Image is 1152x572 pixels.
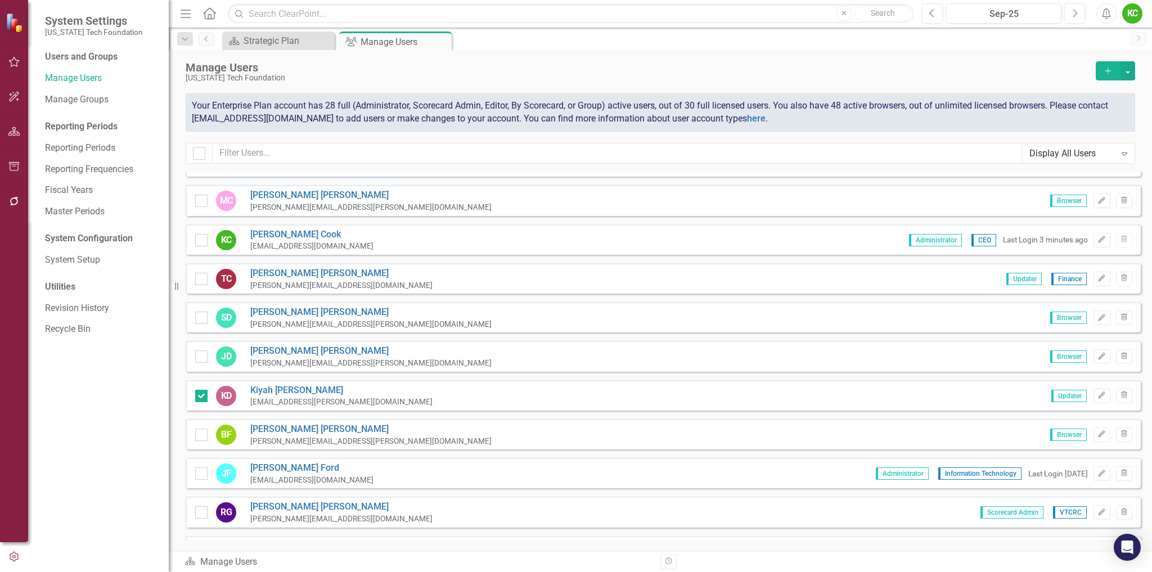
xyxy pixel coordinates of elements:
[45,120,157,133] div: Reporting Periods
[45,142,157,155] a: Reporting Periods
[1051,390,1087,402] span: Updater
[186,74,1090,82] div: [US_STATE] Tech Foundation
[250,189,492,202] a: [PERSON_NAME] [PERSON_NAME]
[361,35,449,49] div: Manage Users
[225,34,332,48] a: Strategic Plan
[250,423,492,436] a: [PERSON_NAME] [PERSON_NAME]
[854,6,911,21] button: Search
[45,184,157,197] a: Fiscal Years
[250,228,373,241] a: [PERSON_NAME] Cook
[1050,429,1087,441] span: Browser
[938,467,1021,480] span: Information Technology
[45,232,157,245] div: System Configuration
[45,323,157,336] a: Recycle Bin
[6,12,25,32] img: ClearPoint Strategy
[1122,3,1142,24] button: KC
[1003,235,1088,245] div: Last Login 3 minutes ago
[971,234,996,246] span: CEO
[45,205,157,218] a: Master Periods
[876,467,929,480] span: Administrator
[1029,147,1115,160] div: Display All Users
[212,143,1022,164] input: Filter Users...
[244,34,332,48] div: Strategic Plan
[1053,506,1087,519] span: VTCRC
[1114,534,1141,561] div: Open Intercom Messenger
[45,254,157,267] a: System Setup
[747,113,766,124] a: here
[1051,273,1087,285] span: Finance
[250,319,492,330] div: [PERSON_NAME][EMAIL_ADDRESS][PERSON_NAME][DOMAIN_NAME]
[1006,273,1042,285] span: Updater
[216,463,236,484] div: JF
[250,397,433,407] div: [EMAIL_ADDRESS][PERSON_NAME][DOMAIN_NAME]
[184,556,652,569] div: Manage Users
[45,72,157,85] a: Manage Users
[950,7,1057,21] div: Sep-25
[250,462,373,475] a: [PERSON_NAME] Ford
[250,241,373,251] div: [EMAIL_ADDRESS][DOMAIN_NAME]
[45,281,157,294] div: Utilities
[250,306,492,319] a: [PERSON_NAME] [PERSON_NAME]
[45,93,157,106] a: Manage Groups
[871,8,895,17] span: Search
[250,384,433,397] a: Kiyah [PERSON_NAME]
[946,3,1061,24] button: Sep-25
[45,14,143,28] span: System Settings
[250,267,433,280] a: [PERSON_NAME] [PERSON_NAME]
[192,100,1108,124] span: Your Enterprise Plan account has 28 full (Administrator, Scorecard Admin, Editor, By Scorecard, o...
[216,425,236,445] div: BF
[216,191,236,211] div: MC
[250,475,373,485] div: [EMAIL_ADDRESS][DOMAIN_NAME]
[228,4,913,24] input: Search ClearPoint...
[216,230,236,250] div: KC
[45,28,143,37] small: [US_STATE] Tech Foundation
[216,269,236,289] div: TC
[1050,195,1087,207] span: Browser
[186,61,1090,74] div: Manage Users
[250,358,492,368] div: [PERSON_NAME][EMAIL_ADDRESS][PERSON_NAME][DOMAIN_NAME]
[1050,350,1087,363] span: Browser
[250,280,433,291] div: [PERSON_NAME][EMAIL_ADDRESS][DOMAIN_NAME]
[980,506,1043,519] span: Scorecard Admin
[45,51,157,64] div: Users and Groups
[250,345,492,358] a: [PERSON_NAME] [PERSON_NAME]
[216,308,236,328] div: SD
[250,436,492,447] div: [PERSON_NAME][EMAIL_ADDRESS][PERSON_NAME][DOMAIN_NAME]
[909,234,962,246] span: Administrator
[1028,469,1088,479] div: Last Login [DATE]
[250,514,433,524] div: [PERSON_NAME][EMAIL_ADDRESS][DOMAIN_NAME]
[216,502,236,523] div: RG
[1050,312,1087,324] span: Browser
[45,163,157,176] a: Reporting Frequencies
[216,386,236,406] div: KD
[250,540,373,553] a: [GEOGRAPHIC_DATA] Golden
[45,302,157,315] a: Revision History
[216,346,236,367] div: JD
[250,501,433,514] a: [PERSON_NAME] [PERSON_NAME]
[250,202,492,213] div: [PERSON_NAME][EMAIL_ADDRESS][PERSON_NAME][DOMAIN_NAME]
